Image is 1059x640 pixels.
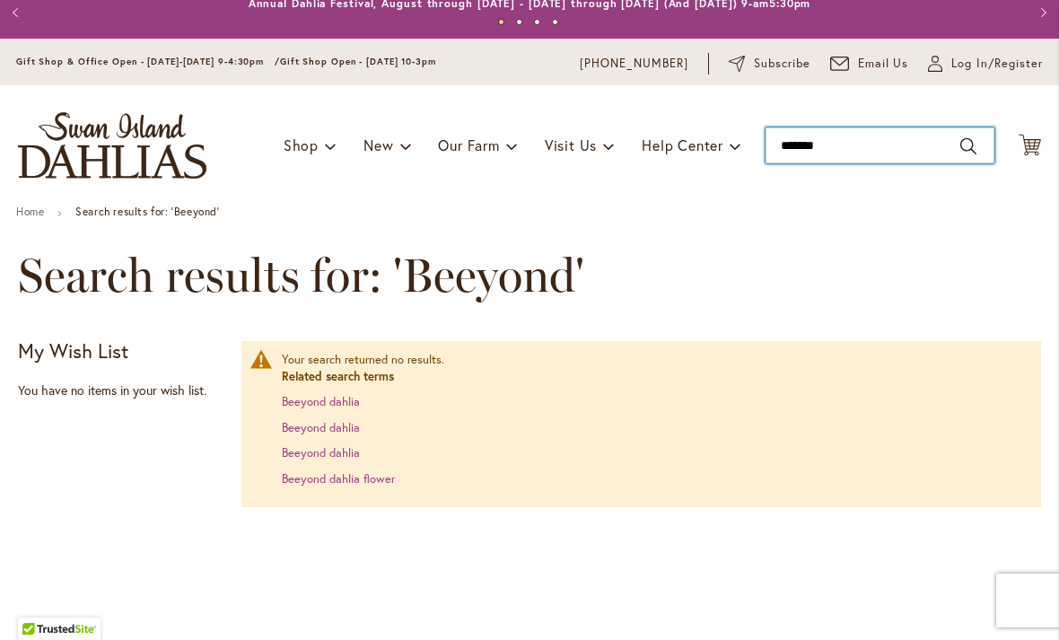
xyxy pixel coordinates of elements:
[438,136,499,154] span: Our Farm
[282,369,1023,386] dt: Related search terms
[282,445,360,460] a: Beeyond dahlia
[282,471,395,487] a: Beeyond dahlia flower
[545,136,597,154] span: Visit Us
[580,55,688,73] a: [PHONE_NUMBER]
[282,352,1023,487] div: Your search returned no results.
[754,55,810,73] span: Subscribe
[18,338,128,364] strong: My Wish List
[642,136,723,154] span: Help Center
[18,381,232,399] div: You have no items in your wish list.
[830,55,909,73] a: Email Us
[552,19,558,25] button: 4 of 4
[16,205,44,218] a: Home
[18,249,584,302] span: Search results for: 'Beeyond'
[280,56,436,67] span: Gift Shop Open - [DATE] 10-3pm
[858,55,909,73] span: Email Us
[516,19,522,25] button: 2 of 4
[282,420,360,435] a: Beeyond dahlia
[18,112,206,179] a: store logo
[534,19,540,25] button: 3 of 4
[729,55,810,73] a: Subscribe
[498,19,504,25] button: 1 of 4
[928,55,1043,73] a: Log In/Register
[282,394,360,409] a: Beeyond dahlia
[363,136,393,154] span: New
[951,55,1043,73] span: Log In/Register
[75,205,219,218] strong: Search results for: 'Beeyond'
[284,136,319,154] span: Shop
[13,576,64,627] iframe: Launch Accessibility Center
[16,56,280,67] span: Gift Shop & Office Open - [DATE]-[DATE] 9-4:30pm /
